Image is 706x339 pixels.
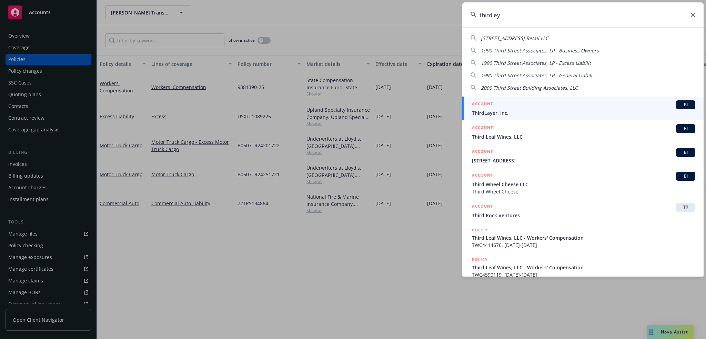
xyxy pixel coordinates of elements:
a: POLICYThird Leaf Wines, LLC - Workers' CompensationTWC4414676, [DATE]-[DATE] [462,223,704,252]
span: Third Wheel Cheese LLC [472,181,695,188]
span: BI [679,126,693,132]
a: ACCOUNTBIThirdLayer, Inc. [462,97,704,120]
input: Search... [462,2,704,27]
span: BI [679,102,693,108]
a: ACCOUNTBI[STREET_ADDRESS] [462,144,704,168]
span: TR [679,204,693,210]
span: 1990 Third Street Associates, LP - General Liabili [481,72,592,79]
span: Third Leaf Wines, LLC - Workers' Compensation [472,234,695,241]
span: Third Wheel Cheese [472,188,695,195]
h5: ACCOUNT [472,172,493,180]
h5: ACCOUNT [472,148,493,156]
span: BI [679,149,693,156]
a: ACCOUNTBIThird Leaf Wines, LLC [462,120,704,144]
span: Third Rock Ventures [472,212,695,219]
span: BI [679,173,693,179]
span: ThirdLayer, Inc. [472,109,695,117]
h5: POLICY [472,256,488,263]
a: ACCOUNTBIThird Wheel Cheese LLCThird Wheel Cheese [462,168,704,199]
span: TWC4414676, [DATE]-[DATE] [472,241,695,249]
a: POLICYThird Leaf Wines, LLC - Workers' CompensationTWC4590119, [DATE]-[DATE] [462,252,704,282]
span: [STREET_ADDRESS] [472,157,695,164]
h5: ACCOUNT [472,124,493,132]
h5: ACCOUNT [472,203,493,211]
a: ACCOUNTTRThird Rock Ventures [462,199,704,223]
span: Third Leaf Wines, LLC [472,133,695,140]
span: 2000 Third Street Building Associates, LLC [481,84,578,91]
h5: ACCOUNT [472,100,493,109]
span: Third Leaf Wines, LLC - Workers' Compensation [472,264,695,271]
span: 1990 Third Street Associates, LP - Business Owners [481,47,599,54]
h5: POLICY [472,227,488,233]
span: [STREET_ADDRESS] Retail LLC [481,35,548,41]
span: TWC4590119, [DATE]-[DATE] [472,271,695,278]
span: 1990 Third Street Associates, LP - Excess Liabilit [481,60,591,66]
